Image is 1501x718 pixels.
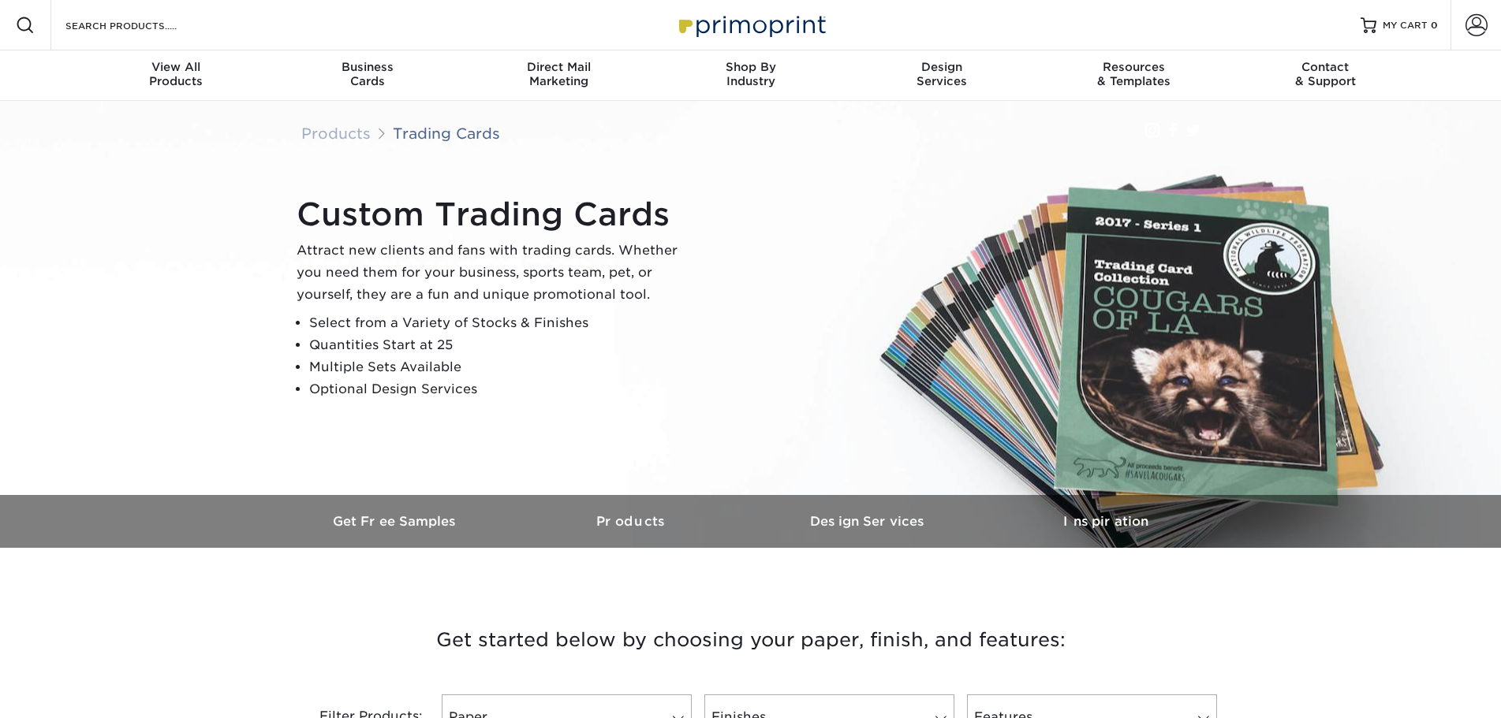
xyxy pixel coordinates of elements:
[289,605,1212,675] h3: Get started below by choosing your paper, finish, and features:
[80,50,272,101] a: View AllProducts
[1230,60,1421,88] div: & Support
[751,514,988,529] h3: Design Services
[309,356,691,378] li: Multiple Sets Available
[751,495,988,548] a: Design Services
[297,195,691,233] h1: Custom Trading Cards
[1038,50,1230,101] a: Resources& Templates
[1038,60,1230,88] div: & Templates
[463,60,655,74] span: Direct Mail
[846,60,1038,74] span: Design
[64,16,218,35] input: SEARCH PRODUCTS.....
[1431,20,1438,31] span: 0
[309,378,691,400] li: Optional Design Services
[309,334,691,356] li: Quantities Start at 25
[301,125,371,142] a: Products
[80,60,272,88] div: Products
[1230,50,1421,101] a: Contact& Support
[846,50,1038,101] a: DesignServices
[514,514,751,529] h3: Products
[655,60,846,74] span: Shop By
[271,50,463,101] a: BusinessCards
[655,50,846,101] a: Shop ByIndustry
[1038,60,1230,74] span: Resources
[988,514,1224,529] h3: Inspiration
[271,60,463,74] span: Business
[393,125,500,142] a: Trading Cards
[514,495,751,548] a: Products
[463,60,655,88] div: Marketing
[1230,60,1421,74] span: Contact
[278,514,514,529] h3: Get Free Samples
[297,240,691,306] p: Attract new clients and fans with trading cards. Whether you need them for your business, sports ...
[672,8,830,42] img: Primoprint
[1383,19,1428,32] span: MY CART
[988,495,1224,548] a: Inspiration
[463,50,655,101] a: Direct MailMarketing
[846,60,1038,88] div: Services
[309,312,691,334] li: Select from a Variety of Stocks & Finishes
[278,495,514,548] a: Get Free Samples
[271,60,463,88] div: Cards
[655,60,846,88] div: Industry
[80,60,272,74] span: View All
